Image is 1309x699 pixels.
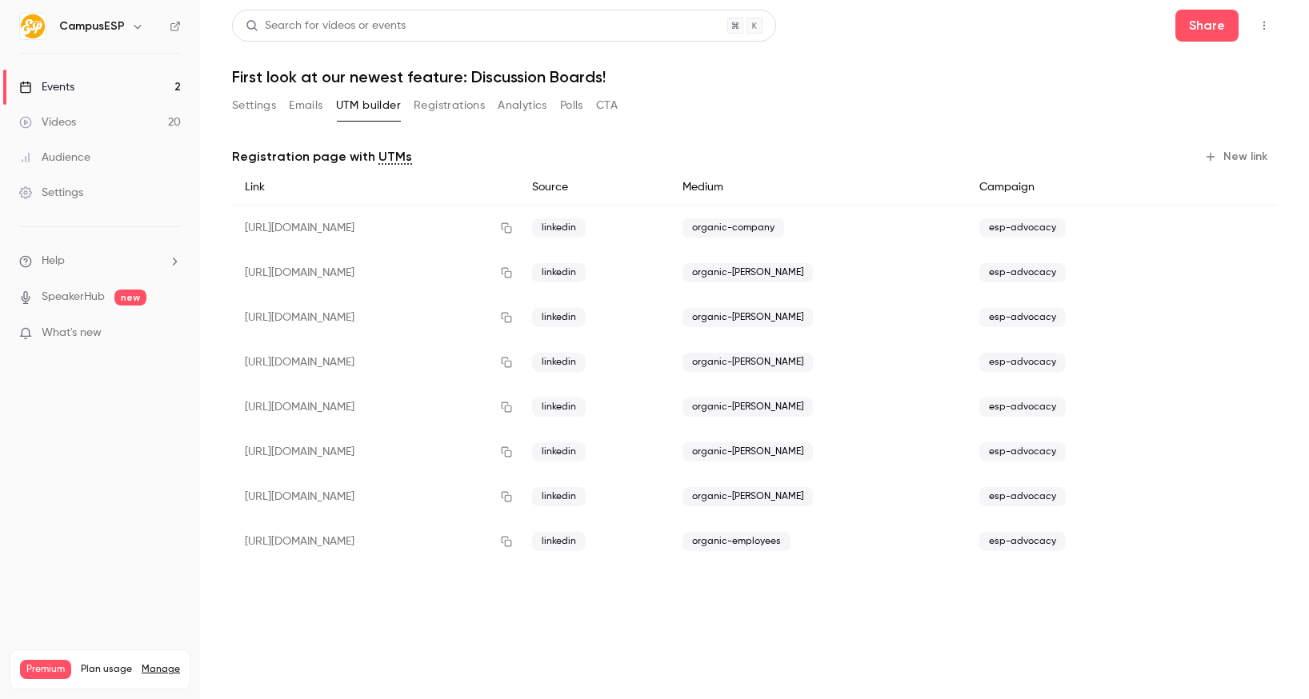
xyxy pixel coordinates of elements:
span: organic-company [683,218,784,238]
img: CampusESP [20,14,46,39]
span: esp-advocacy [979,532,1066,551]
div: [URL][DOMAIN_NAME] [232,385,519,429]
span: organic-employees [683,532,791,551]
div: [URL][DOMAIN_NAME] [232,206,519,251]
li: help-dropdown-opener [19,253,181,270]
span: linkedin [532,397,586,417]
a: SpeakerHub [42,289,105,306]
span: linkedin [532,353,586,372]
div: Events [19,79,74,95]
button: Registrations [414,93,485,118]
span: linkedin [532,532,586,551]
div: Search for videos or events [246,18,406,34]
button: Settings [232,93,276,118]
div: [URL][DOMAIN_NAME] [232,295,519,340]
span: linkedin [532,442,586,461]
span: What's new [42,325,102,342]
span: organic-[PERSON_NAME] [683,263,813,282]
span: organic-[PERSON_NAME] [683,487,813,506]
div: [URL][DOMAIN_NAME] [232,474,519,519]
span: new [114,290,146,306]
span: Help [42,253,65,270]
span: esp-advocacy [979,218,1066,238]
div: Medium [670,170,967,206]
button: Analytics [498,93,547,118]
span: esp-advocacy [979,263,1066,282]
div: Link [232,170,519,206]
span: linkedin [532,308,586,327]
span: esp-advocacy [979,353,1066,372]
span: esp-advocacy [979,308,1066,327]
span: linkedin [532,487,586,506]
div: Audience [19,150,90,166]
button: Share [1175,10,1239,42]
div: Settings [19,185,83,201]
span: organic-[PERSON_NAME] [683,442,813,461]
span: organic-[PERSON_NAME] [683,308,813,327]
div: [URL][DOMAIN_NAME] [232,340,519,385]
div: [URL][DOMAIN_NAME] [232,250,519,295]
div: [URL][DOMAIN_NAME] [232,519,519,564]
button: Polls [560,93,583,118]
div: [URL][DOMAIN_NAME] [232,429,519,474]
div: Campaign [967,170,1179,206]
button: UTM builder [336,93,401,118]
h1: First look at our newest feature: Discussion Boards! [232,67,1277,86]
span: esp-advocacy [979,442,1066,461]
button: New link [1198,144,1277,170]
span: linkedin [532,218,586,238]
a: UTMs [378,147,412,166]
a: Manage [142,663,180,676]
span: organic-[PERSON_NAME] [683,397,813,417]
span: esp-advocacy [979,487,1066,506]
div: Source [519,170,670,206]
p: Registration page with [232,147,412,166]
span: linkedin [532,263,586,282]
button: CTA [596,93,618,118]
div: Videos [19,114,76,130]
span: organic-[PERSON_NAME] [683,353,813,372]
span: Premium [20,660,71,679]
span: esp-advocacy [979,397,1066,417]
span: Plan usage [81,663,132,676]
button: Emails [289,93,322,118]
h6: CampusESP [59,18,125,34]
